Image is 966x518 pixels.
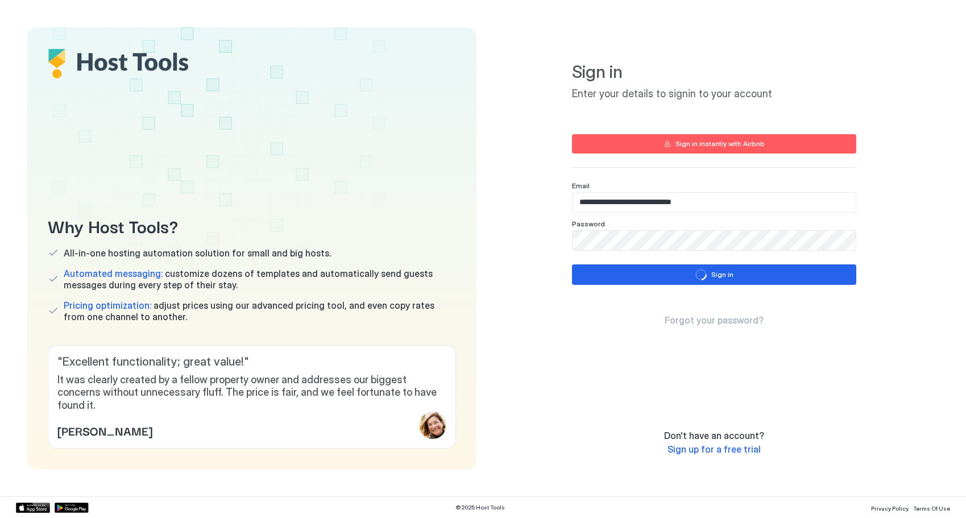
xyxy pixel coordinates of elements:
span: adjust prices using our advanced pricing tool, and even copy rates from one channel to another. [64,300,456,322]
input: Input Field [573,193,856,212]
span: Sign in [572,61,856,83]
a: Sign up for a free trial [668,444,761,455]
a: Terms Of Use [913,502,950,513]
input: Input Field [573,231,856,250]
span: Why Host Tools? [48,213,456,238]
span: Terms Of Use [913,505,950,512]
div: Sign in [711,270,733,280]
span: © 2025 Host Tools [455,504,505,511]
span: It was clearly created by a fellow property owner and addresses our biggest concerns without unne... [57,374,446,412]
span: Privacy Policy [871,505,909,512]
button: loadingSign in [572,264,856,285]
span: [PERSON_NAME] [57,422,152,439]
button: Sign in instantly with Airbnb [572,134,856,154]
a: App Store [16,503,50,513]
span: Email [572,181,590,190]
span: Pricing optimization: [64,300,151,311]
span: Don't have an account? [664,430,764,441]
a: Google Play Store [55,503,89,513]
a: Privacy Policy [871,502,909,513]
div: Sign in instantly with Airbnb [675,139,765,149]
div: profile [419,412,446,439]
span: customize dozens of templates and automatically send guests messages during every step of their s... [64,268,456,291]
a: Forgot your password? [665,314,764,326]
span: Password [572,219,605,228]
div: loading [695,269,707,280]
span: " Excellent functionality; great value! " [57,355,446,369]
span: All-in-one hosting automation solution for small and big hosts. [64,247,331,259]
span: Automated messaging: [64,268,163,279]
span: Enter your details to signin to your account [572,88,856,101]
